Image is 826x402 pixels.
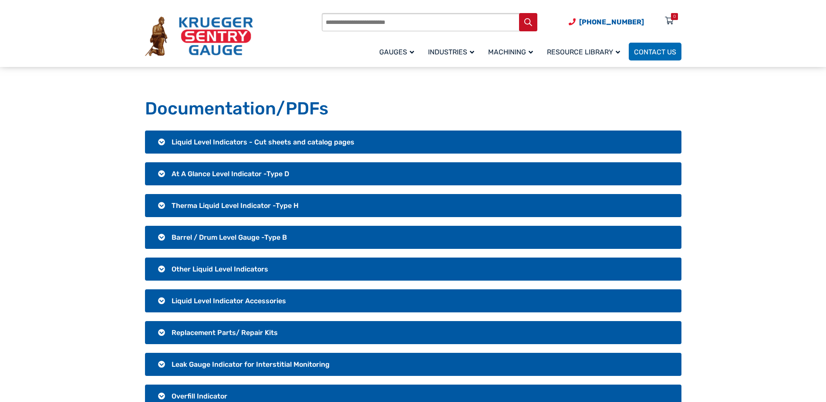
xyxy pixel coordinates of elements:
[634,48,676,56] span: Contact Us
[673,13,676,20] div: 0
[428,48,474,56] span: Industries
[542,41,629,62] a: Resource Library
[172,170,289,178] span: At A Glance Level Indicator -Type D
[172,138,354,146] span: Liquid Level Indicators - Cut sheets and catalog pages
[483,41,542,62] a: Machining
[579,18,644,26] span: [PHONE_NUMBER]
[172,233,287,241] span: Barrel / Drum Level Gauge -Type B
[569,17,644,27] a: Phone Number (920) 434-8860
[145,17,253,57] img: Krueger Sentry Gauge
[172,265,268,273] span: Other Liquid Level Indicators
[547,48,620,56] span: Resource Library
[423,41,483,62] a: Industries
[172,297,286,305] span: Liquid Level Indicator Accessories
[629,43,681,60] a: Contact Us
[488,48,533,56] span: Machining
[172,328,278,337] span: Replacement Parts/ Repair Kits
[172,201,299,210] span: Therma Liquid Level Indicator -Type H
[172,360,330,368] span: Leak Gauge Indicator for Interstitial Monitoring
[172,392,227,400] span: Overfill Indicator
[145,98,681,120] h1: Documentation/PDFs
[379,48,414,56] span: Gauges
[374,41,423,62] a: Gauges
